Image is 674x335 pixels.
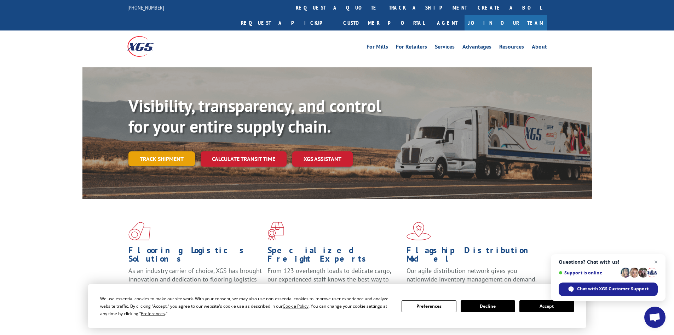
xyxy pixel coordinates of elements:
a: Request a pickup [236,15,338,30]
span: Cookie Policy [283,303,309,309]
a: Resources [499,44,524,52]
a: For Retailers [396,44,427,52]
span: As an industry carrier of choice, XGS has brought innovation and dedication to flooring logistics... [128,267,262,292]
button: Preferences [402,300,456,312]
a: Advantages [462,44,491,52]
a: Agent [430,15,465,30]
h1: Flagship Distribution Model [407,246,540,267]
a: XGS ASSISTANT [292,151,353,167]
img: xgs-icon-focused-on-flooring-red [267,222,284,240]
a: Customer Portal [338,15,430,30]
div: We use essential cookies to make our site work. With your consent, we may also use non-essential ... [100,295,393,317]
a: Services [435,44,455,52]
button: Decline [461,300,515,312]
span: Questions? Chat with us! [559,259,658,265]
span: Support is online [559,270,618,275]
a: [PHONE_NUMBER] [127,4,164,11]
span: Preferences [141,311,165,317]
a: Calculate transit time [201,151,287,167]
img: xgs-icon-total-supply-chain-intelligence-red [128,222,150,240]
a: Track shipment [128,151,195,166]
h1: Specialized Freight Experts [267,246,401,267]
p: From 123 overlength loads to delicate cargo, our experienced staff knows the best way to move you... [267,267,401,298]
span: Chat with XGS Customer Support [559,283,658,296]
img: xgs-icon-flagship-distribution-model-red [407,222,431,240]
span: Chat with XGS Customer Support [577,286,649,292]
div: Cookie Consent Prompt [88,284,586,328]
button: Accept [519,300,574,312]
h1: Flooring Logistics Solutions [128,246,262,267]
b: Visibility, transparency, and control for your entire supply chain. [128,95,381,137]
a: About [532,44,547,52]
a: Join Our Team [465,15,547,30]
a: For Mills [367,44,388,52]
a: Open chat [644,307,666,328]
span: Our agile distribution network gives you nationwide inventory management on demand. [407,267,537,283]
